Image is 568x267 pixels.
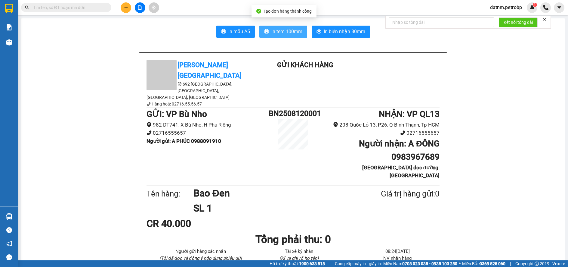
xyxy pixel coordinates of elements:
[256,9,261,14] span: check-circle
[543,5,548,10] img: phone-icon
[534,3,536,7] span: 1
[33,4,104,11] input: Tìm tên, số ĐT hoặc mã đơn
[557,5,562,10] span: caret-down
[147,129,269,137] li: 02716555657
[259,26,307,38] button: printerIn tem 100mm
[480,261,505,266] strong: 0369 525 060
[228,28,250,35] span: In mẫu A5
[193,201,352,216] h1: SL 1
[6,39,12,46] img: warehouse-icon
[356,248,440,255] li: 08:24[DATE]
[316,29,321,35] span: printer
[147,121,269,129] li: 982 DT741, X Bù Nho, H Phú Riềng
[177,61,242,79] b: [PERSON_NAME][GEOGRAPHIC_DATA]
[147,188,193,200] div: Tên hàng:
[317,121,440,129] li: 208 Quốc Lộ 13, P26, Q Bình Thạnh, Tp HCM
[6,227,12,233] span: question-circle
[6,24,12,30] img: solution-icon
[333,122,338,127] span: environment
[362,165,440,179] b: [GEOGRAPHIC_DATA] dọc đường: [GEOGRAPHIC_DATA]
[147,216,243,231] div: CR 40.000
[329,260,330,267] span: |
[359,139,440,162] b: Người nhận : A ĐÔNG 0983967689
[177,82,182,86] span: environment
[25,5,29,10] span: search
[264,9,312,14] span: Tạo đơn hàng thành công
[149,2,159,13] button: aim
[147,101,255,107] li: Hàng hoá: 02716.55.56.57
[356,255,440,262] li: NV nhận hàng
[147,122,152,127] span: environment
[542,17,547,22] span: close
[510,260,511,267] span: |
[257,248,341,255] li: Tài xế ký nhân
[147,231,440,248] h1: Tổng phải thu: 0
[159,248,242,255] li: Người gửi hàng xác nhận
[535,262,539,266] span: copyright
[269,108,317,119] h1: BN2508120001
[312,26,370,38] button: printerIn biên nhận 80mm
[459,262,461,265] span: ⚪️
[221,29,226,35] span: printer
[121,2,131,13] button: plus
[485,4,527,11] span: datnm.petrobp
[193,186,352,201] h1: Bao Đen
[529,5,535,10] img: icon-new-feature
[152,5,156,10] span: aim
[279,256,319,261] i: (Kí và ghi rõ họ tên)
[270,260,325,267] span: Hỗ trợ kỹ thuật:
[277,61,333,69] b: Gửi khách hàng
[317,129,440,137] li: 02716555657
[379,109,440,119] b: NHẬN : VP QL13
[352,188,440,200] div: Giá trị hàng gửi: 0
[147,130,152,135] span: phone
[5,4,13,13] img: logo-vxr
[6,213,12,220] img: warehouse-icon
[533,3,537,7] sup: 1
[135,2,145,13] button: file-add
[138,5,142,10] span: file-add
[504,19,533,26] span: Kết nối tổng đài
[554,2,564,13] button: caret-down
[335,260,382,267] span: Cung cấp máy in - giấy in:
[147,138,221,144] b: Người gửi : A PHÚC 0988091910
[389,17,494,27] input: Nhập số tổng đài
[147,81,255,101] li: 692 [GEOGRAPHIC_DATA], [GEOGRAPHIC_DATA], [GEOGRAPHIC_DATA], [GEOGRAPHIC_DATA]
[6,254,12,260] span: message
[124,5,128,10] span: plus
[271,28,302,35] span: In tem 100mm
[383,260,457,267] span: Miền Nam
[216,26,255,38] button: printerIn mẫu A5
[462,260,505,267] span: Miền Bắc
[6,241,12,247] span: notification
[147,109,207,119] b: GỬI : VP Bù Nho
[499,17,538,27] button: Kết nối tổng đài
[147,102,151,106] span: phone
[324,28,365,35] span: In biên nhận 80mm
[402,261,457,266] strong: 0708 023 035 - 0935 103 250
[264,29,269,35] span: printer
[400,130,405,135] span: phone
[299,261,325,266] strong: 1900 633 818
